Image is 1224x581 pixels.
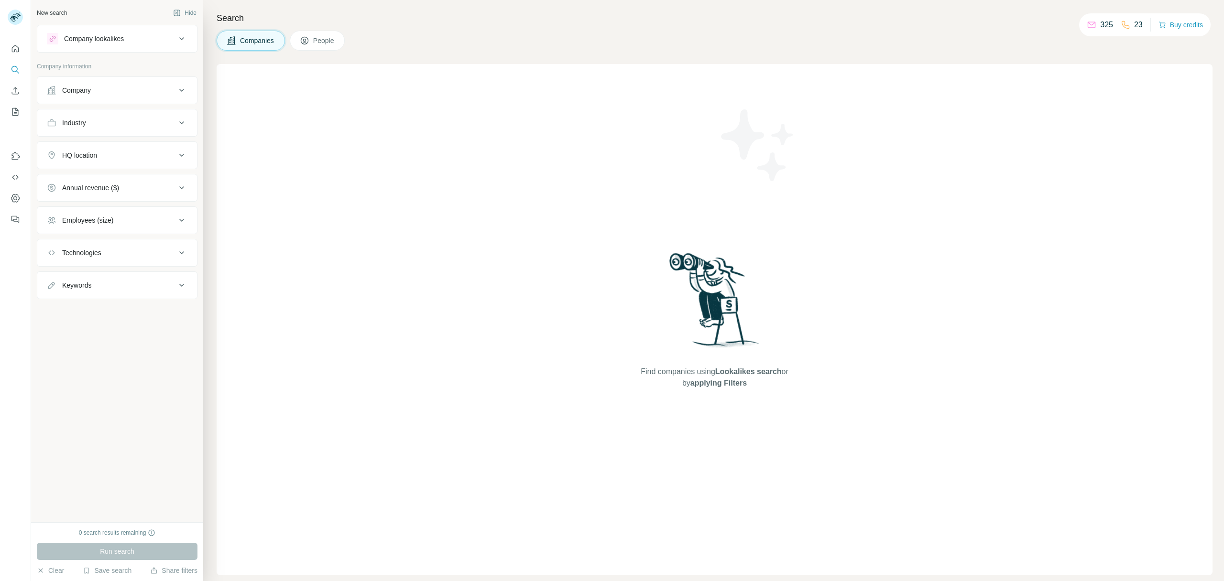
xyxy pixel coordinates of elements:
[83,566,131,575] button: Save search
[217,11,1213,25] h4: Search
[8,61,23,78] button: Search
[8,103,23,120] button: My lists
[62,280,91,290] div: Keywords
[79,528,156,537] div: 0 search results remaining
[313,36,335,45] span: People
[8,169,23,186] button: Use Surfe API
[240,36,275,45] span: Companies
[62,215,113,225] div: Employees (size)
[8,211,23,228] button: Feedback
[37,9,67,17] div: New search
[665,250,765,357] img: Surfe Illustration - Woman searching with binoculars
[62,183,119,193] div: Annual revenue ($)
[166,6,203,20] button: Hide
[64,34,124,43] div: Company lookalikes
[37,176,197,199] button: Annual revenue ($)
[37,144,197,167] button: HQ location
[37,241,197,264] button: Technologies
[638,366,791,389] span: Find companies using or by
[37,209,197,232] button: Employees (size)
[8,148,23,165] button: Use Surfe on LinkedIn
[1134,19,1143,31] p: 23
[690,379,747,387] span: applying Filters
[715,367,782,376] span: Lookalikes search
[1100,19,1113,31] p: 325
[62,86,91,95] div: Company
[1158,18,1203,32] button: Buy credits
[8,82,23,99] button: Enrich CSV
[37,566,64,575] button: Clear
[715,102,801,188] img: Surfe Illustration - Stars
[8,190,23,207] button: Dashboard
[37,79,197,102] button: Company
[62,151,97,160] div: HQ location
[150,566,197,575] button: Share filters
[62,248,101,258] div: Technologies
[37,27,197,50] button: Company lookalikes
[37,274,197,297] button: Keywords
[37,111,197,134] button: Industry
[8,40,23,57] button: Quick start
[62,118,86,128] div: Industry
[37,62,197,71] p: Company information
